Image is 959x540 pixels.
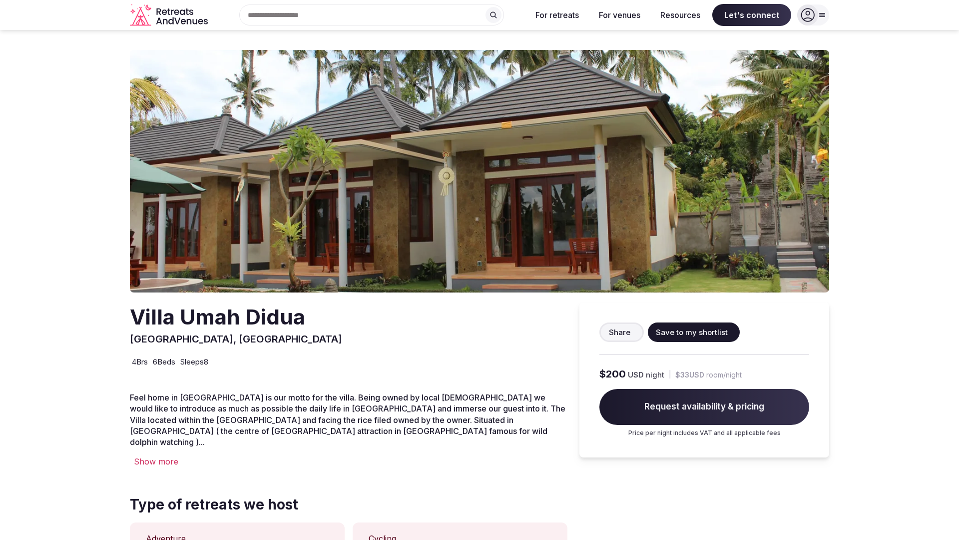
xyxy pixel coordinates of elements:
[656,327,728,337] span: Save to my shortlist
[599,322,644,342] button: Share
[180,356,208,367] span: Sleeps 8
[609,327,630,337] span: Share
[712,4,791,26] span: Let's connect
[706,370,742,380] span: room/night
[130,50,829,292] img: Venue cover photo
[675,370,704,380] span: $33 USD
[130,333,342,345] span: [GEOGRAPHIC_DATA], [GEOGRAPHIC_DATA]
[591,4,648,26] button: For venues
[599,389,809,425] span: Request availability & pricing
[130,456,567,467] div: Show more
[628,369,644,380] span: USD
[652,4,708,26] button: Resources
[130,4,210,26] a: Visit the homepage
[130,4,210,26] svg: Retreats and Venues company logo
[648,322,740,342] button: Save to my shortlist
[130,302,342,332] h2: Villa Umah Didua
[599,429,809,437] p: Price per night includes VAT and all applicable fees
[527,4,587,26] button: For retreats
[646,369,664,380] span: night
[599,367,626,381] span: $200
[130,392,565,447] span: Feel home in [GEOGRAPHIC_DATA] is our motto for the villa. Being owned by local [DEMOGRAPHIC_DATA...
[130,495,298,514] span: Type of retreats we host
[132,356,148,367] span: 4 Brs
[668,369,671,379] div: |
[153,356,175,367] span: 6 Beds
